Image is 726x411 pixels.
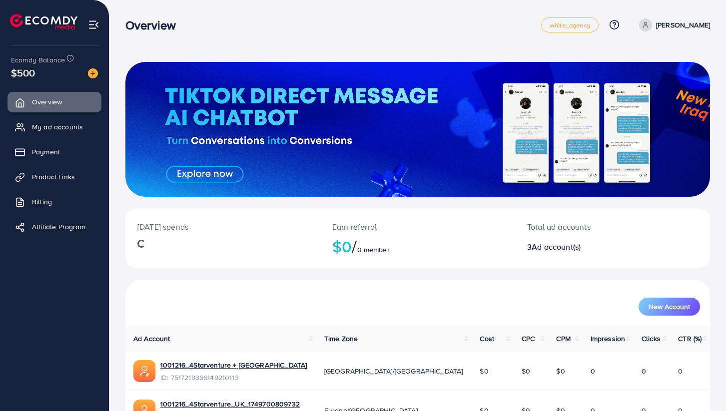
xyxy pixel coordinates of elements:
span: $0 [556,366,565,376]
span: Product Links [32,172,75,182]
a: 1001216_4Starventure_UK_1749700809732 [160,399,300,409]
img: menu [88,19,99,30]
a: [PERSON_NAME] [635,18,710,31]
span: Time Zone [324,334,358,344]
a: Affiliate Program [7,217,101,237]
span: Billing [32,197,52,207]
span: Payment [32,147,60,157]
img: logo [10,14,77,29]
span: 0 member [357,245,390,255]
img: image [88,68,98,78]
span: $500 [11,65,35,80]
h3: Overview [125,18,184,32]
span: 0 [591,366,595,376]
span: $0 [522,366,530,376]
span: Impression [591,334,626,344]
img: ic-ads-acc.e4c84228.svg [133,360,155,382]
a: Overview [7,92,101,112]
span: 0 [678,366,683,376]
h2: 3 [527,242,650,252]
span: $0 [480,366,488,376]
a: Payment [7,142,101,162]
span: Ad account(s) [532,241,581,252]
span: ID: 7517219366149210113 [160,373,307,383]
span: CPC [522,334,535,344]
span: CPM [556,334,570,344]
a: My ad accounts [7,117,101,137]
p: [DATE] spends [137,221,308,233]
span: Cost [480,334,494,344]
a: Product Links [7,167,101,187]
span: CTR (%) [678,334,702,344]
span: white_agency [550,22,590,28]
p: Earn referral [332,221,503,233]
a: white_agency [541,17,599,32]
span: Ad Account [133,334,170,344]
span: Overview [32,97,62,107]
span: [GEOGRAPHIC_DATA]/[GEOGRAPHIC_DATA] [324,366,463,376]
p: [PERSON_NAME] [656,19,710,31]
span: / [352,235,357,258]
span: My ad accounts [32,122,83,132]
a: 1001216_4Starventure + [GEOGRAPHIC_DATA] [160,360,307,370]
span: 0 [642,366,646,376]
button: New Account [639,298,700,316]
span: New Account [649,303,690,310]
span: Clicks [642,334,661,344]
h2: $0 [332,237,503,256]
a: Billing [7,192,101,212]
span: Affiliate Program [32,222,85,232]
span: Ecomdy Balance [11,55,65,65]
p: Total ad accounts [527,221,650,233]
